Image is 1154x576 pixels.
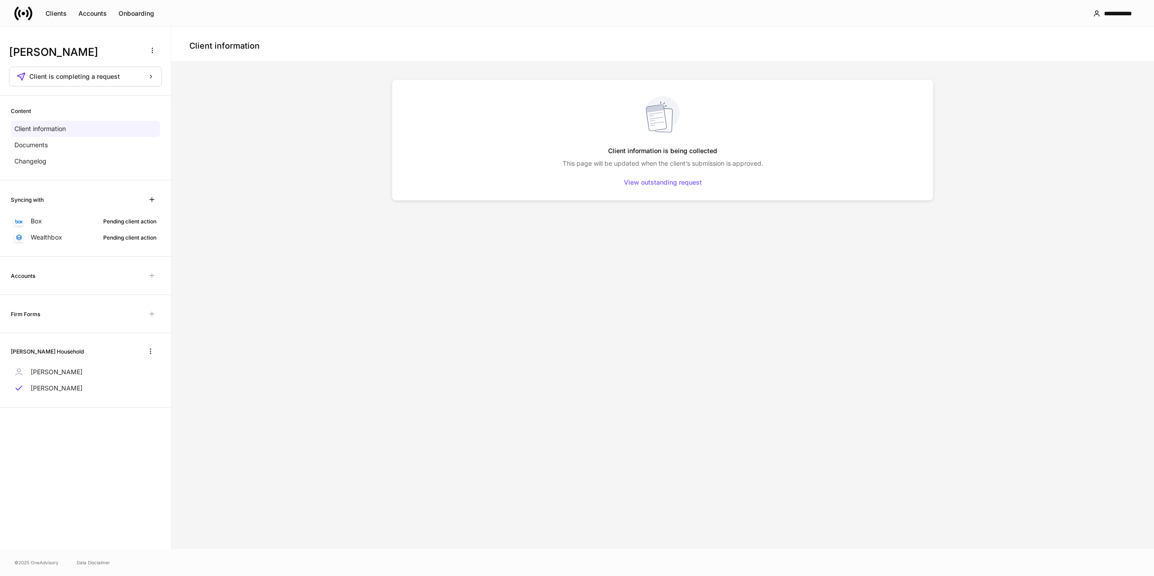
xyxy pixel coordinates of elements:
div: Accounts [78,10,107,17]
button: Accounts [73,6,113,21]
p: Box [31,217,42,226]
h6: Syncing with [11,195,44,204]
a: [PERSON_NAME] [11,380,160,396]
div: Pending client action [103,233,156,242]
button: Client is completing a request [9,67,162,86]
h5: Client information is being collected [608,143,717,159]
div: Clients [46,10,67,17]
p: This page will be updated when the client’s submission is approved. [563,159,763,168]
h6: [PERSON_NAME] Household [11,347,84,356]
span: Client is completing a request [29,73,120,80]
p: Wealthbox [31,233,62,242]
span: Unavailable with outstanding requests for information [144,268,160,284]
a: Data Disclaimer [77,559,110,566]
h3: [PERSON_NAME] [9,45,139,59]
p: Client information [14,124,66,133]
div: Pending client action [103,217,156,226]
p: [PERSON_NAME] [31,367,82,376]
a: WealthboxPending client action [11,229,160,245]
h6: Firm Forms [11,310,40,318]
h6: Accounts [11,272,35,280]
div: View outstanding request [624,179,702,186]
p: Documents [14,141,48,150]
button: Onboarding [113,6,160,21]
p: [PERSON_NAME] [31,384,82,393]
div: Onboarding [119,10,154,17]
p: Changelog [14,157,46,166]
a: Documents [11,137,160,153]
a: Changelog [11,153,160,169]
h4: Client information [189,41,260,51]
span: Unavailable with outstanding requests for information [144,306,160,322]
img: oYqM9ojoZLfzCHUefNbBcWHcyDPbQKagtYciMC8pFl3iZXy3dU33Uwy+706y+0q2uJ1ghNQf2OIHrSh50tUd9HaB5oMc62p0G... [15,219,23,223]
button: Clients [40,6,73,21]
a: [PERSON_NAME] [11,364,160,380]
span: © 2025 OneAdvisory [14,559,59,566]
a: BoxPending client action [11,213,160,229]
button: View outstanding request [618,175,708,190]
a: Client information [11,121,160,137]
h6: Content [11,107,31,115]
